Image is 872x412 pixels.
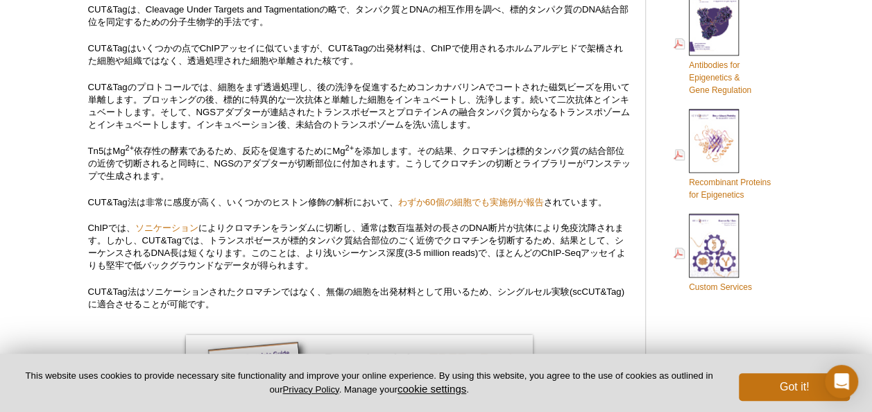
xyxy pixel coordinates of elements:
img: Rec_prots_140604_cover_web_70x200 [689,109,739,173]
span: Custom Services [689,282,752,292]
a: Custom Services [674,212,752,295]
p: ChIPでは、 によりクロマチンをランダムに切断し、通常は数百塩基対の長さのDNA断片が抗体により免疫沈降されます。しかし、CUT&Tagでは、トランスポゼースが標的タンパク質結合部位のごく近傍... [88,222,631,272]
a: Recombinant Proteinsfor Epigenetics [674,108,771,203]
button: Got it! [739,373,850,401]
a: Privacy Policy [282,384,339,395]
a: わずか60個の細胞でも実施例が報告 [398,197,544,207]
sup: 2+ [126,143,135,151]
button: cookie settings [397,383,466,395]
a: ソニケーション [135,223,198,233]
p: CUT&Tagはいくつかの点でChIPアッセイに似ていますが、CUT&Tagの出発材料は、ChIPで使用されるホルムアルデヒドで架橋された細胞や組織ではなく、透過処理された細胞や単離された核です。 [88,42,631,67]
p: This website uses cookies to provide necessary site functionality and improve your online experie... [22,370,716,396]
p: Tn5はMg 依存性の酵素であるため、反応を促進するためにMg を添加します。その結果、クロマチンは標的タンパク質の結合部位の近傍で切断されると同時に、NGSのアダプターが切断部位に付加されます... [88,145,631,182]
div: Open Intercom Messenger [825,365,858,398]
p: CUT&Tagのプロトコールでは、細胞をまず透過処理し、後の洗浄を促進するためコンカナバリンAでコートされた磁気ビーズを用いて単離します。ブロッキングの後、標的に特異的な一次抗体と単離した細胞を... [88,81,631,131]
span: Recombinant Proteins for Epigenetics [689,178,771,200]
p: CUT&Tag法はソニケーションされたクロマチンではなく、無傷の細胞を出発材料として用いるため、シングルセル実験(scCUT&Tag)に適合させることが可能です。 [88,286,631,311]
sup: 2+ [345,143,354,151]
img: Custom_Services_cover [689,214,739,277]
p: CUT&Tag法は非常に感度が高く、いくつかのヒストン修飾の解析において、 されています。 [88,196,631,209]
p: CUT&Tagは、Cleavage Under Targets and Tagmentationの略で、タンパク質とDNAの相互作用を調べ、標的タンパク質のDNA結合部位を同定するための分子生物... [88,3,631,28]
span: Antibodies for Epigenetics & Gene Regulation [689,60,751,95]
